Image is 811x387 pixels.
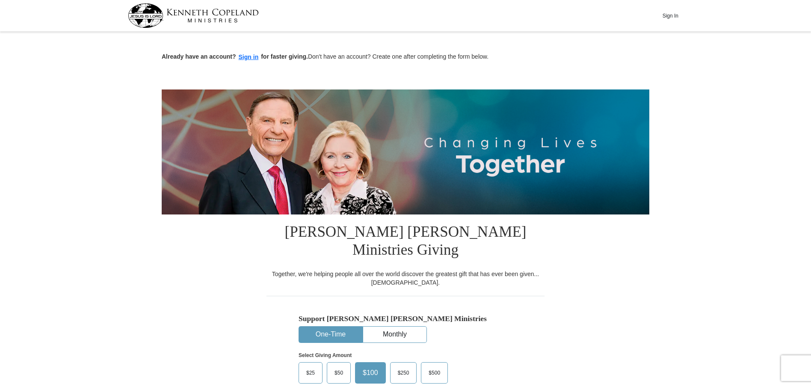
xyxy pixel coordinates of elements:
[657,9,683,22] button: Sign In
[236,52,261,62] button: Sign in
[162,53,308,60] strong: Already have an account? for faster giving.
[299,327,362,342] button: One-Time
[266,270,545,287] div: Together, we're helping people all over the world discover the greatest gift that has ever been g...
[330,366,347,379] span: $50
[128,3,259,28] img: kcm-header-logo.svg
[299,314,512,323] h5: Support [PERSON_NAME] [PERSON_NAME] Ministries
[302,366,319,379] span: $25
[266,214,545,270] h1: [PERSON_NAME] [PERSON_NAME] Ministries Giving
[299,352,352,358] strong: Select Giving Amount
[358,366,382,379] span: $100
[162,52,649,62] p: Don't have an account? Create one after completing the form below.
[394,366,414,379] span: $250
[424,366,444,379] span: $500
[363,327,426,342] button: Monthly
